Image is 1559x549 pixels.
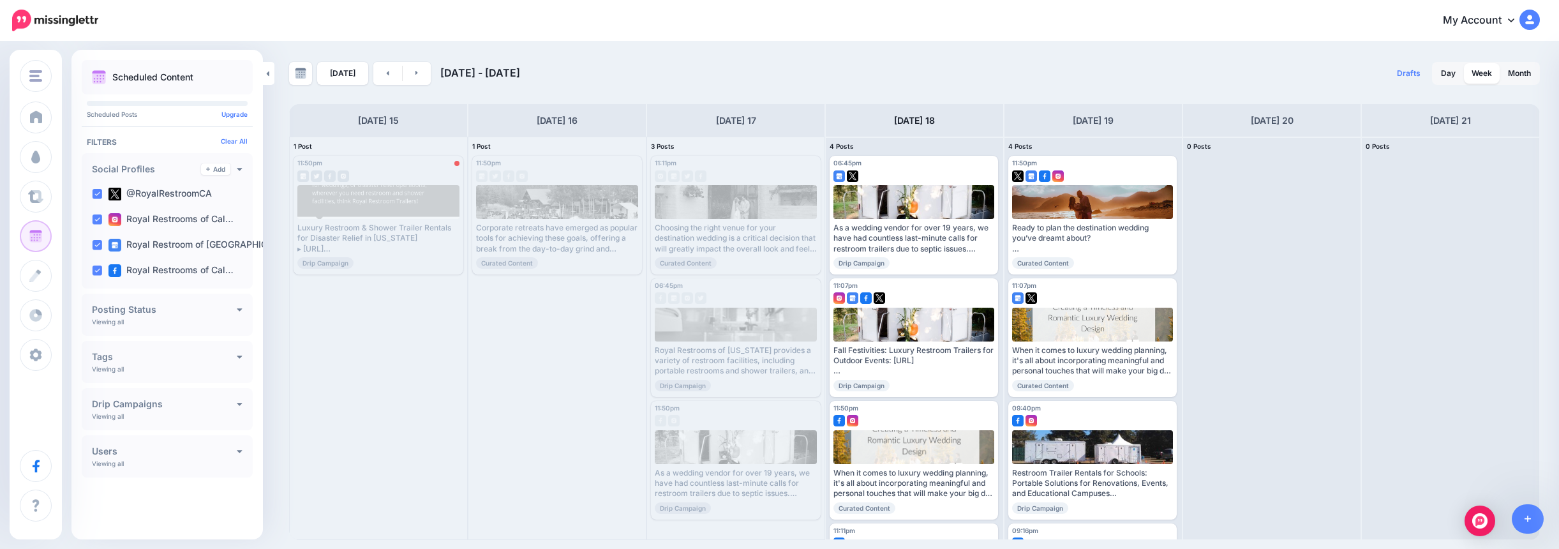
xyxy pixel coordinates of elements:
a: Month [1500,63,1539,84]
img: facebook-square.png [1012,538,1024,549]
img: twitter-square.png [1012,170,1024,182]
img: facebook-square.png [833,538,845,549]
div: Royal Restrooms of [US_STATE] provides a variety of restroom facilities, including portable restr... [655,345,817,377]
h4: [DATE] 20 [1251,113,1294,128]
h4: [DATE] 21 [1430,113,1471,128]
a: Upgrade [221,110,248,118]
img: instagram-grey-square.png [516,170,528,182]
a: [DATE] [317,62,368,85]
img: instagram-square.png [108,213,121,226]
img: facebook-grey-square.png [655,292,666,304]
span: Drip Campaign [833,380,890,391]
img: calendar.png [92,70,106,84]
img: facebook-square.png [833,415,845,426]
label: @RoyalRestroomCA [108,188,212,200]
img: facebook-grey-square.png [695,170,706,182]
img: instagram-square.png [1026,415,1037,426]
h4: Posting Status [92,305,237,314]
img: twitter-grey-square.png [682,170,693,182]
span: 11:50pm [1012,159,1037,167]
img: facebook-grey-square.png [655,415,666,426]
span: 0 Posts [1366,142,1390,150]
img: google_business-square.png [1012,292,1024,304]
span: 06:45pm [833,159,862,167]
img: google_business-grey-square.png [668,292,680,304]
div: Choosing the right venue for your destination wedding is a critical decision that will greatly im... [655,223,817,254]
img: Missinglettr [12,10,98,31]
h4: [DATE] 16 [537,113,578,128]
span: 09:16pm [1012,527,1038,534]
p: Scheduled Posts [87,111,248,117]
a: Add [201,163,230,175]
img: instagram-square.png [847,415,858,426]
img: instagram-grey-square.png [338,170,349,182]
img: menu.png [29,70,42,82]
span: 11:07pm [1012,282,1036,289]
p: Viewing all [92,412,124,420]
div: Luxury Restroom & Shower Trailer Rentals for Disaster Relief in [US_STATE] ▸ [URL] #RoyalRestroom... [297,223,459,254]
a: Drafts [1389,62,1428,85]
span: Curated Content [1012,380,1074,391]
label: Royal Restroom of [GEOGRAPHIC_DATA]… [108,239,305,252]
div: When it comes to luxury wedding planning, it's all about incorporating meaningful and personal to... [1012,345,1173,377]
img: instagram-grey-square.png [655,170,666,182]
h4: Users [92,447,237,456]
img: google_business-square.png [1026,170,1037,182]
span: Drip Campaign [297,257,354,269]
span: 1 Post [472,142,491,150]
img: twitter-grey-square.png [695,292,706,304]
p: Viewing all [92,318,124,326]
span: 11:50pm [655,404,680,412]
img: google_business-grey-square.png [668,170,680,182]
div: Corporate retreats have emerged as popular tools for achieving these goals, offering a break from... [476,223,638,254]
a: My Account [1430,5,1540,36]
div: As a wedding vendor for over 19 years, we have had countless last-minute calls for restroom trail... [833,223,994,254]
img: twitter-square.png [1026,292,1037,304]
span: 0 Posts [1187,142,1211,150]
h4: Tags [92,352,237,361]
img: google_business-square.png [833,170,845,182]
span: 06:45pm [655,282,683,289]
h4: Drip Campaigns [92,400,237,409]
img: facebook-square.png [860,292,872,304]
img: facebook-square.png [1039,170,1050,182]
div: As a wedding vendor for over 19 years, we have had countless last-minute calls for restroom trail... [655,468,817,499]
img: instagram-grey-square.png [682,292,693,304]
span: 11:11pm [655,159,676,167]
h4: Filters [87,137,248,147]
img: instagram-square.png [833,292,845,304]
span: 11:50pm [476,159,501,167]
img: twitter-square.png [874,292,885,304]
img: twitter-grey-square.png [311,170,322,182]
img: facebook-square.png [108,264,121,277]
img: facebook-square.png [1012,415,1024,426]
span: Drafts [1397,70,1421,77]
span: [DATE] - [DATE] [440,66,520,79]
span: 3 Posts [651,142,675,150]
span: Drip Campaign [1012,502,1068,514]
div: Ready to plan the destination wedding you’ve dreamt about? Read the full article: ▸ [URL] #beachw... [1012,223,1173,254]
img: facebook-grey-square.png [503,170,514,182]
img: google_business-grey-square.png [476,170,488,182]
div: When it comes to luxury wedding planning, it's all about incorporating meaningful and personal to... [833,468,994,499]
label: Royal Restrooms of Cal… [108,264,234,277]
span: Curated Content [655,257,717,269]
span: 4 Posts [1008,142,1033,150]
h4: [DATE] 18 [894,113,935,128]
h4: [DATE] 17 [716,113,756,128]
span: 11:50pm [297,159,322,167]
span: Drip Campaign [655,380,711,391]
img: google_business-square.png [847,292,858,304]
span: 11:07pm [833,282,858,289]
a: Day [1433,63,1463,84]
span: 4 Posts [830,142,854,150]
img: google_business-square.png [108,239,121,252]
img: calendar-grey-darker.png [295,68,306,79]
p: Scheduled Content [112,73,193,82]
span: 11:50pm [833,404,858,412]
p: Viewing all [92,460,124,467]
img: instagram-square.png [1052,170,1064,182]
span: Drip Campaign [833,257,890,269]
span: 09:40pm [1012,404,1041,412]
img: facebook-grey-square.png [324,170,336,182]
